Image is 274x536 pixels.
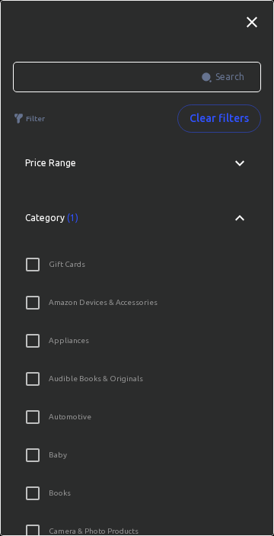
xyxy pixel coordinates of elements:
p: Amazon Devices & Accessories [49,297,158,308]
p: Automotive [49,411,91,422]
p: Price range [25,156,76,170]
div: Price range [13,145,261,181]
div: Category (1) [13,194,261,242]
p: Gift Cards [49,258,85,270]
p: Books [49,487,71,499]
button: Clear filters [177,104,261,133]
p: Category [25,211,78,225]
p: Baby [49,449,67,461]
span: (1) [67,213,78,223]
p: Audible Books & Originals [49,373,143,384]
p: Appliances [49,335,89,346]
span: Search [215,69,244,85]
p: Filter [26,113,45,124]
